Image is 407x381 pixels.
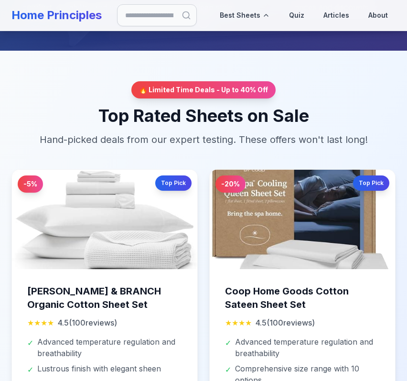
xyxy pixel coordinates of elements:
span: 4.5 ( 100 reviews) [58,317,117,328]
span: ✓ [225,364,231,375]
span: Advanced temperature regulation and breathability [37,336,182,359]
a: Articles [316,4,357,27]
a: Quiz [281,4,312,27]
span: ✓ [27,337,33,348]
h3: Coop Home Goods Cotton Sateen Sheet Set [225,284,380,311]
a: About [361,4,396,27]
h2: Top Rated Sheets on Sale [11,106,396,125]
div: 🔥 Limited Time Deals - Up to 40% Off [131,81,276,98]
div: ★★★★ [225,317,252,328]
h3: [PERSON_NAME] & BRANCH Organic Cotton Sheet Set [27,284,182,311]
p: Hand-picked deals from our expert testing. These offers won't last long! [20,133,387,146]
span: ✓ [27,364,33,375]
div: ★★★★ [27,317,54,328]
div: Best Sheets [212,4,278,27]
span: ✓ [225,337,231,348]
span: Advanced temperature regulation and breathability [235,336,380,359]
a: Home Principles [11,8,102,22]
span: 4.5 ( 100 reviews) [256,317,315,328]
span: Lustrous finish with elegant sheen [37,363,161,374]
